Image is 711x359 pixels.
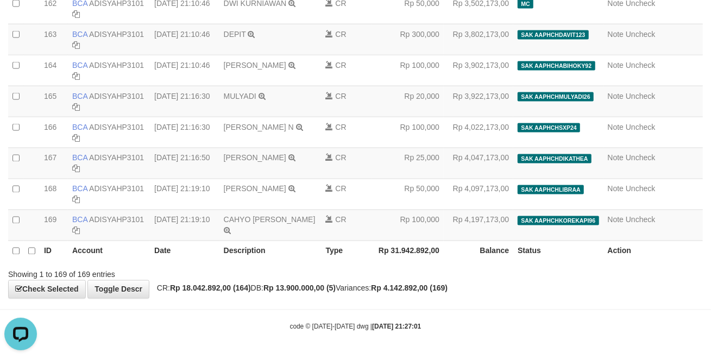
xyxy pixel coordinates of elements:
th: Date [150,241,219,262]
small: code © [DATE]-[DATE] dwg | [290,323,421,331]
a: Note [608,185,624,193]
a: Note [608,154,624,162]
a: Uncheck [626,216,655,224]
a: Note [608,61,624,70]
span: BCA [72,185,87,193]
th: Status [513,241,603,262]
th: Type [322,241,372,262]
th: Description [219,241,322,262]
a: ADISYAHP3101 [89,154,144,162]
th: Account [68,241,150,262]
a: DEPIT [224,30,246,39]
a: Uncheck [626,92,655,100]
span: SAK AAPHCHKOREKAPI96 [518,216,599,225]
td: Rp 300,000 [372,24,444,55]
a: Copy ADISYAHP3101 to clipboard [72,103,80,111]
td: Rp 100,000 [372,117,444,148]
a: MULYADI [224,92,256,100]
td: Rp 100,000 [372,55,444,86]
strong: Rp 4.142.892,00 (169) [371,284,448,293]
span: CR: DB: Variances: [152,284,448,293]
strong: Rp 18.042.892,00 (164) [170,284,251,293]
span: CR [336,154,347,162]
a: [PERSON_NAME] N [224,123,294,131]
a: ADISYAHP3101 [89,216,144,224]
td: [DATE] 21:16:50 [150,148,219,179]
a: Note [608,123,624,131]
span: CR [336,30,347,39]
a: ADISYAHP3101 [89,61,144,70]
th: Rp 31.942.892,00 [372,241,444,262]
td: [DATE] 21:19:10 [150,179,219,210]
a: [PERSON_NAME] [224,185,286,193]
a: Note [608,30,624,39]
td: Rp 4,047,173,00 [444,148,513,179]
a: ADISYAHP3101 [89,92,144,100]
a: Uncheck [626,30,655,39]
td: [DATE] 21:16:30 [150,86,219,117]
td: 164 [40,55,68,86]
td: Rp 20,000 [372,86,444,117]
td: [DATE] 21:10:46 [150,24,219,55]
span: BCA [72,92,87,100]
a: CAHYO [PERSON_NAME] [224,216,316,224]
span: BCA [72,216,87,224]
td: Rp 3,802,173,00 [444,24,513,55]
span: SAK AAPHCHLIBRAA [518,185,584,194]
td: 167 [40,148,68,179]
td: Rp 4,022,173,00 [444,117,513,148]
td: 165 [40,86,68,117]
span: BCA [72,30,87,39]
span: BCA [72,123,87,131]
strong: Rp 13.900.000,00 (5) [263,284,336,293]
td: Rp 50,000 [372,179,444,210]
a: Copy ADISYAHP3101 to clipboard [72,226,80,235]
span: SAK AAPHCHABIHOKY92 [518,61,595,71]
th: Balance [444,241,513,262]
div: Showing 1 to 169 of 169 entries [8,265,288,280]
a: Copy ADISYAHP3101 to clipboard [72,41,80,49]
a: Copy ADISYAHP3101 to clipboard [72,196,80,204]
a: Uncheck [626,61,655,70]
span: SAK AAPHCHDIKATHEA [518,154,592,163]
a: Note [608,92,624,100]
a: ADISYAHP3101 [89,123,144,131]
td: 169 [40,210,68,241]
a: Toggle Descr [87,280,149,299]
span: BCA [72,154,87,162]
td: Rp 100,000 [372,210,444,241]
a: [PERSON_NAME] [224,154,286,162]
a: Uncheck [626,185,655,193]
td: 166 [40,117,68,148]
td: 168 [40,179,68,210]
span: SAK AAPHCHDAVIT123 [518,30,588,40]
a: Copy ADISYAHP3101 to clipboard [72,134,80,142]
td: [DATE] 21:10:46 [150,55,219,86]
a: Uncheck [626,154,655,162]
td: Rp 3,902,173,00 [444,55,513,86]
strong: [DATE] 21:27:01 [372,323,421,331]
button: Open LiveChat chat widget [4,4,37,37]
span: CR [336,123,347,131]
th: Action [603,241,703,262]
span: SAK AAPHCHSXP24 [518,123,580,133]
td: 163 [40,24,68,55]
th: ID [40,241,68,262]
td: Rp 3,922,173,00 [444,86,513,117]
td: Rp 25,000 [372,148,444,179]
a: Copy ADISYAHP3101 to clipboard [72,165,80,173]
a: [PERSON_NAME] [224,61,286,70]
a: ADISYAHP3101 [89,30,144,39]
td: Rp 4,197,173,00 [444,210,513,241]
a: Copy ADISYAHP3101 to clipboard [72,72,80,80]
a: Note [608,216,624,224]
td: [DATE] 21:16:30 [150,117,219,148]
a: Uncheck [626,123,655,131]
span: SAK AAPHCHMULYADI26 [518,92,594,102]
a: Copy ADISYAHP3101 to clipboard [72,10,80,18]
span: CR [336,61,347,70]
span: BCA [72,61,87,70]
span: CR [336,185,347,193]
span: CR [336,92,347,100]
a: ADISYAHP3101 [89,185,144,193]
